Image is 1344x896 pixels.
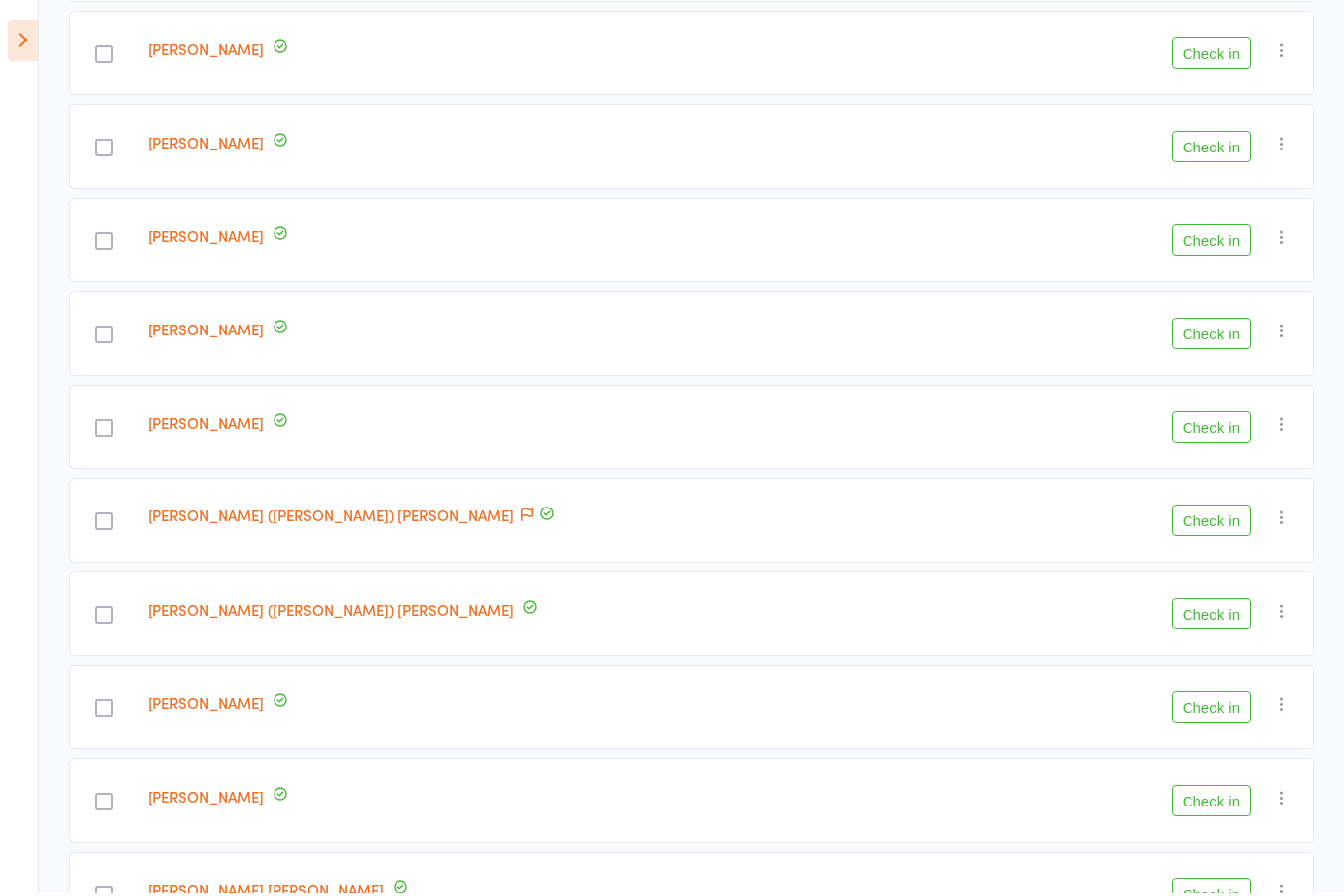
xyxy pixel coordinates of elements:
a: [PERSON_NAME] ([PERSON_NAME]) [PERSON_NAME] [148,602,514,623]
a: [PERSON_NAME] [148,322,264,342]
a: [PERSON_NAME] ([PERSON_NAME]) [PERSON_NAME] [148,508,514,528]
button: Check in [1172,414,1251,446]
button: Check in [1172,134,1251,165]
a: [PERSON_NAME] [148,789,264,809]
button: Check in [1172,694,1251,726]
button: Check in [1172,788,1251,819]
button: Check in [1172,321,1251,352]
button: Check in [1172,601,1251,632]
a: [PERSON_NAME] [148,135,264,155]
button: Check in [1172,40,1251,72]
a: [PERSON_NAME] [148,228,264,249]
a: [PERSON_NAME] [148,415,264,436]
a: [PERSON_NAME] [148,41,264,62]
a: [PERSON_NAME] [148,695,264,716]
button: Check in [1172,508,1251,539]
button: Check in [1172,227,1251,259]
